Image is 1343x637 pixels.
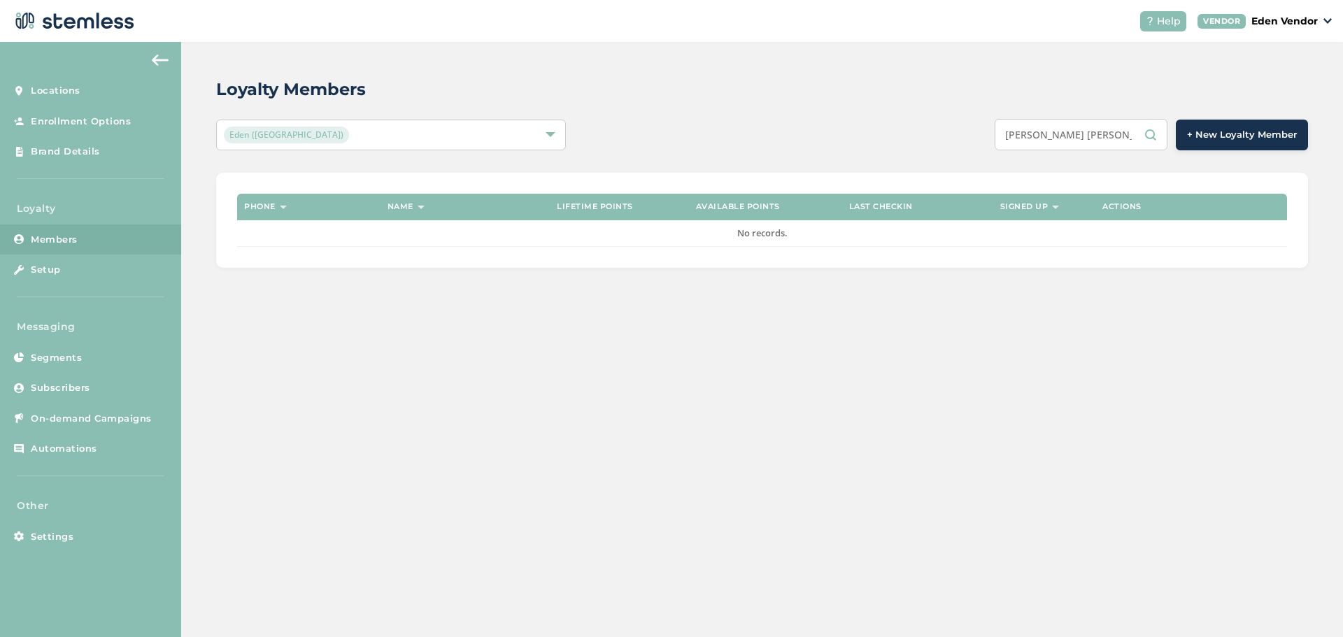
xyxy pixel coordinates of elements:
[31,145,100,159] span: Brand Details
[1052,206,1059,209] img: icon-sort-1e1d7615.svg
[280,206,287,209] img: icon-sort-1e1d7615.svg
[1198,14,1246,29] div: VENDOR
[995,119,1167,150] input: Search
[31,351,82,365] span: Segments
[31,115,131,129] span: Enrollment Options
[849,202,913,211] label: Last checkin
[31,530,73,544] span: Settings
[31,381,90,395] span: Subscribers
[31,442,97,456] span: Automations
[1251,14,1318,29] p: Eden Vendor
[737,227,788,239] span: No records.
[388,202,413,211] label: Name
[1273,570,1343,637] iframe: Chat Widget
[696,202,780,211] label: Available points
[224,127,349,143] span: Eden ([GEOGRAPHIC_DATA])
[152,55,169,66] img: icon-arrow-back-accent-c549486e.svg
[216,77,366,102] h2: Loyalty Members
[418,206,425,209] img: icon-sort-1e1d7615.svg
[11,7,134,35] img: logo-dark-0685b13c.svg
[557,202,633,211] label: Lifetime points
[1157,14,1181,29] span: Help
[244,202,276,211] label: Phone
[1176,120,1308,150] button: + New Loyalty Member
[1000,202,1049,211] label: Signed up
[1323,18,1332,24] img: icon_down-arrow-small-66adaf34.svg
[31,263,61,277] span: Setup
[31,233,78,247] span: Members
[1146,17,1154,25] img: icon-help-white-03924b79.svg
[31,412,152,426] span: On-demand Campaigns
[1187,128,1297,142] span: + New Loyalty Member
[31,84,80,98] span: Locations
[1095,194,1287,220] th: Actions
